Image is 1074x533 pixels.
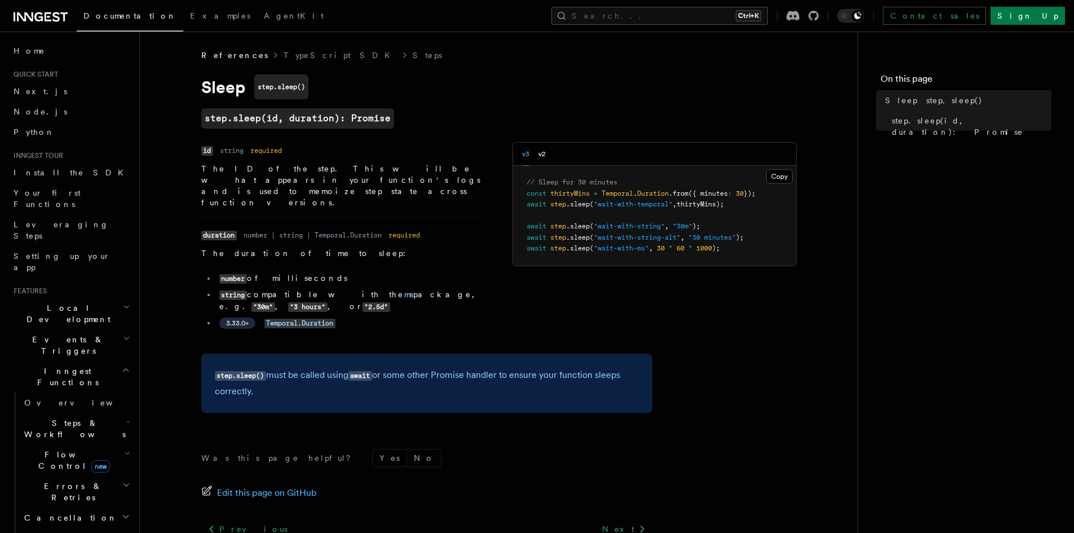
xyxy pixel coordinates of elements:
[20,512,117,523] span: Cancellation
[348,371,372,381] code: await
[527,244,546,252] span: await
[257,3,330,30] a: AgentKit
[217,485,317,501] span: Edit this page on GitHub
[677,244,684,252] span: 60
[20,417,126,440] span: Steps & Workflows
[657,244,665,252] span: 30
[220,146,244,155] dd: string
[9,287,47,296] span: Features
[566,200,590,208] span: .sleep
[9,334,123,356] span: Events & Triggers
[566,222,590,230] span: .sleep
[590,200,594,208] span: (
[215,367,639,399] p: must be called using or some other Promise handler to ensure your function sleeps correctly.
[201,108,394,129] code: step.sleep(id, duration): Promise
[20,449,124,472] span: Flow Control
[885,95,983,106] span: Sleep step.sleep()
[594,190,598,197] span: =
[9,162,132,183] a: Install the SDK
[594,234,680,241] span: "wait-with-string-alt"
[538,143,546,166] button: v2
[83,11,176,20] span: Documentation
[9,70,58,79] span: Quick start
[9,329,132,361] button: Events & Triggers
[692,222,700,230] span: );
[14,252,111,272] span: Setting up your app
[881,90,1051,111] a: Sleep step.sleep()
[527,190,546,197] span: const
[20,393,132,413] a: Overview
[9,365,122,388] span: Inngest Functions
[20,444,132,476] button: Flow Controlnew
[14,188,81,209] span: Your first Functions
[413,50,442,61] a: Steps
[216,289,485,312] li: compatible with the package, e.g. , , or
[566,244,590,252] span: .sleep
[9,361,132,393] button: Inngest Functions
[9,214,132,246] a: Leveraging Steps
[363,302,390,312] code: "2.5d"
[688,234,736,241] span: "30 minutes"
[522,143,529,166] button: v3
[201,163,485,208] p: The ID of the step. This will be what appears in your function's logs and is used to memoize step...
[219,274,247,284] code: number
[527,200,546,208] span: await
[669,190,688,197] span: .from
[680,234,684,241] span: ,
[14,45,45,56] span: Home
[766,169,793,184] button: Copy
[24,398,140,407] span: Overview
[649,244,653,252] span: ,
[404,290,413,299] a: ms
[633,190,637,197] span: .
[712,244,720,252] span: );
[264,11,324,20] span: AgentKit
[550,222,566,230] span: step
[20,481,122,503] span: Errors & Retries
[590,222,594,230] span: (
[215,371,266,381] code: step.sleep()
[9,102,132,122] a: Node.js
[14,107,67,116] span: Node.js
[677,200,724,208] span: thirtyMins);
[744,190,755,197] span: });
[9,81,132,102] a: Next.js
[201,452,359,464] p: Was this page helpful?
[284,50,397,61] a: TypeScript SDK
[183,3,257,30] a: Examples
[219,290,247,300] code: string
[251,302,275,312] code: "30m"
[550,200,566,208] span: step
[527,234,546,241] span: await
[736,234,744,241] span: );
[201,485,317,501] a: Edit this page on GitHub
[665,222,669,230] span: ,
[736,190,744,197] span: 30
[594,200,673,208] span: "wait-with-temporal"
[590,244,594,252] span: (
[226,319,249,328] span: 3.33.0+
[688,190,728,197] span: ({ minutes
[594,222,665,230] span: "wait-with-string"
[373,450,406,466] button: Yes
[20,508,132,528] button: Cancellation
[892,115,1051,138] span: step.sleep(id, duration): Promise
[551,7,768,25] button: Search...Ctrl+K
[881,72,1051,90] h4: On this page
[201,50,268,61] span: References
[9,183,132,214] a: Your first Functions
[216,272,485,284] li: of milliseconds
[883,7,986,25] a: Contact sales
[14,87,67,96] span: Next.js
[991,7,1065,25] a: Sign Up
[736,10,761,21] kbd: Ctrl+K
[201,74,652,99] h1: Sleep
[77,3,183,32] a: Documentation
[190,11,250,20] span: Examples
[728,190,732,197] span: :
[388,231,420,240] dd: required
[254,74,308,99] code: step.sleep()
[602,190,633,197] span: Temporal
[14,127,55,136] span: Python
[14,168,130,177] span: Install the SDK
